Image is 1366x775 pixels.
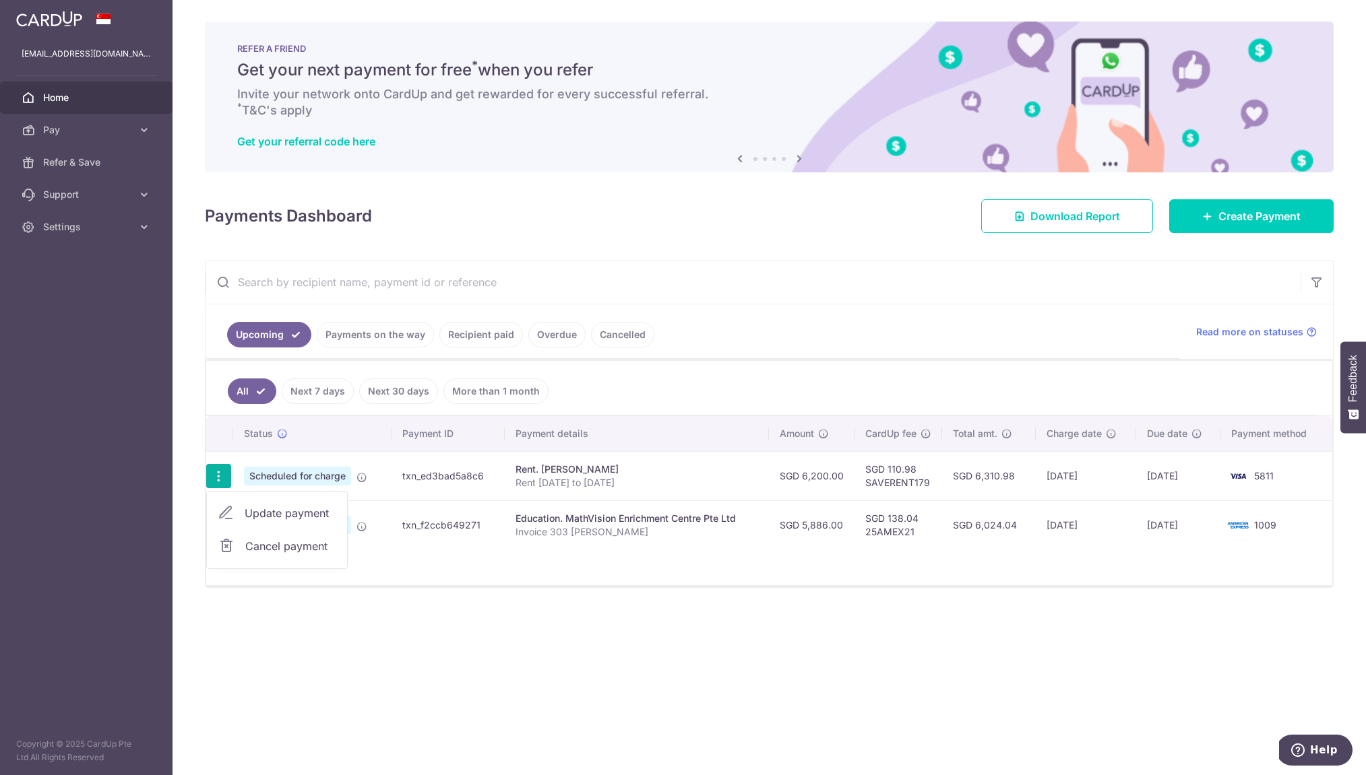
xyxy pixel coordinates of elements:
span: 1009 [1254,519,1276,531]
a: Recipient paid [439,322,523,347]
span: Total amt. [953,427,997,440]
td: SGD 5,886.00 [769,500,855,549]
span: Settings [43,220,132,234]
img: RAF banner [205,22,1334,172]
button: Feedback - Show survey [1340,341,1366,433]
a: Cancelled [591,322,654,347]
span: Pay [43,123,132,137]
p: [EMAIL_ADDRESS][DOMAIN_NAME] [22,47,151,61]
h6: Invite your network onto CardUp and get rewarded for every successful referral. T&C's apply [237,86,1301,119]
td: SGD 6,310.98 [942,451,1036,500]
td: [DATE] [1136,500,1220,549]
span: Amount [780,427,814,440]
span: Read more on statuses [1196,325,1303,339]
td: txn_ed3bad5a8c6 [392,451,504,500]
span: Home [43,91,132,104]
span: CardUp fee [865,427,917,440]
div: Rent. [PERSON_NAME] [516,463,759,476]
th: Payment method [1220,416,1332,451]
a: Get your referral code here [237,135,375,148]
span: Feedback [1347,355,1359,402]
h4: Payments Dashboard [205,204,372,228]
span: Charge date [1047,427,1102,440]
td: [DATE] [1136,451,1220,500]
span: Due date [1147,427,1187,440]
span: Create Payment [1218,208,1301,224]
span: Refer & Save [43,156,132,169]
a: Overdue [528,322,586,347]
img: Bank Card [1224,517,1251,533]
span: Status [244,427,273,440]
td: SGD 110.98 SAVERENT179 [855,451,942,500]
td: SGD 6,200.00 [769,451,855,500]
a: All [228,378,276,404]
a: Upcoming [227,322,311,347]
td: txn_f2ccb649271 [392,500,504,549]
span: Download Report [1030,208,1120,224]
iframe: Opens a widget where you can find more information [1279,735,1353,768]
a: More than 1 month [443,378,549,404]
p: Rent [DATE] to [DATE] [516,476,759,490]
span: Scheduled for charge [244,467,351,485]
img: Bank Card [1224,468,1251,484]
td: [DATE] [1036,500,1136,549]
img: CardUp [16,11,82,27]
span: 5811 [1254,470,1274,481]
a: Payments on the way [317,322,434,347]
a: Read more on statuses [1196,325,1317,339]
h5: Get your next payment for free when you refer [237,59,1301,81]
th: Payment details [505,416,770,451]
span: Support [43,188,132,201]
p: REFER A FRIEND [237,43,1301,54]
a: Next 30 days [359,378,438,404]
input: Search by recipient name, payment id or reference [206,261,1301,304]
a: Create Payment [1169,199,1334,233]
th: Payment ID [392,416,504,451]
td: SGD 138.04 25AMEX21 [855,500,942,549]
p: Invoice 303 [PERSON_NAME] [516,525,759,539]
a: Download Report [981,199,1153,233]
td: SGD 6,024.04 [942,500,1036,549]
a: Next 7 days [282,378,354,404]
div: Education. MathVision Enrichment Centre Pte Ltd [516,512,759,525]
td: [DATE] [1036,451,1136,500]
